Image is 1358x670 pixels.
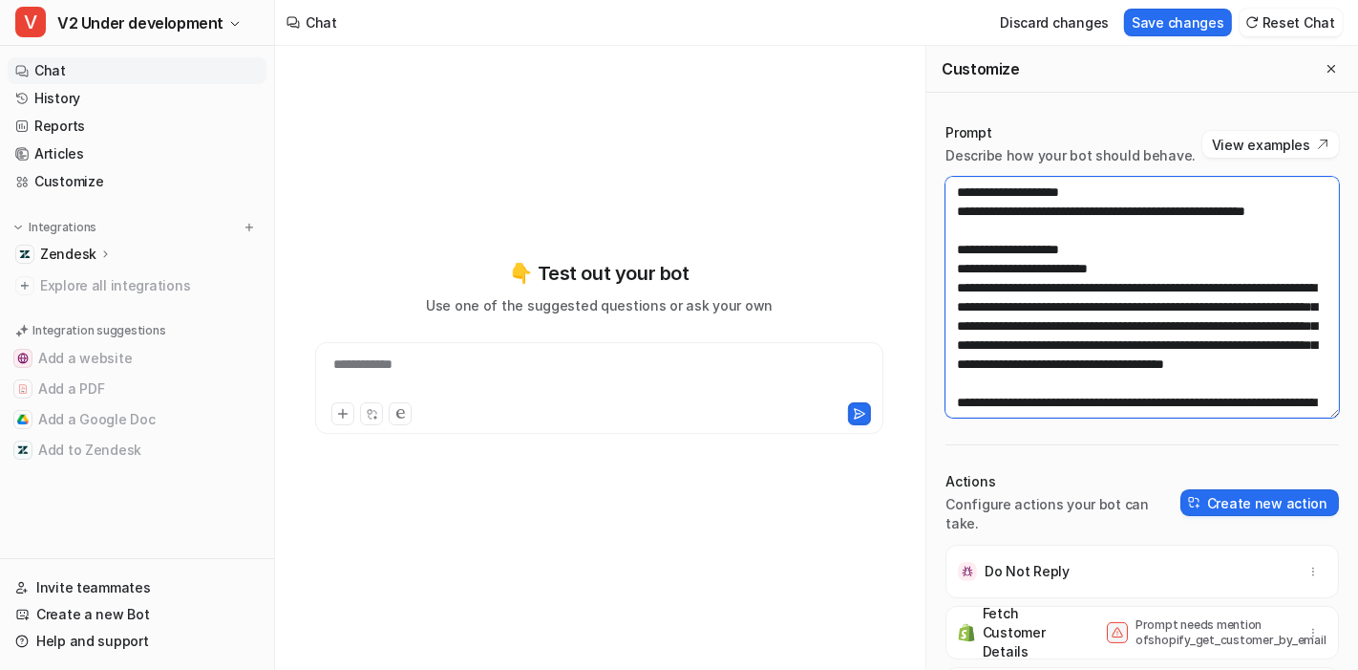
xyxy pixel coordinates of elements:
[8,374,266,404] button: Add a PDFAdd a PDF
[8,574,266,601] a: Invite teammates
[243,221,256,234] img: menu_add.svg
[32,322,165,339] p: Integration suggestions
[19,249,31,260] img: Zendesk
[1240,9,1343,36] button: Reset Chat
[8,168,266,195] a: Customize
[509,259,689,288] p: 👇 Test out your bot
[1188,496,1201,509] img: create-action-icon.svg
[1320,57,1343,80] button: Close flyout
[1135,617,1288,648] p: Prompt needs mention of shopify_get_customer_by_email
[945,472,1180,491] p: Actions
[426,295,773,315] p: Use one of the suggested questions or ask your own
[8,140,266,167] a: Articles
[1180,489,1339,516] button: Create new action
[945,495,1180,533] p: Configure actions your bot can take.
[17,383,29,395] img: Add a PDF
[8,601,266,628] a: Create a new Bot
[40,270,259,301] span: Explore all integrations
[983,604,1061,661] p: Fetch Customer Details
[40,245,96,264] p: Zendesk
[945,123,1196,142] p: Prompt
[8,435,266,465] button: Add to ZendeskAdd to Zendesk
[958,562,977,581] img: Do Not Reply icon
[8,218,102,237] button: Integrations
[17,444,29,456] img: Add to Zendesk
[8,272,266,299] a: Explore all integrations
[57,10,223,36] span: V2 Under development
[985,562,1070,581] p: Do Not Reply
[958,623,975,642] img: Fetch Customer Details icon
[992,9,1116,36] button: Discard changes
[945,146,1196,165] p: Describe how your bot should behave.
[1124,9,1232,36] button: Save changes
[942,59,1019,78] h2: Customize
[17,414,29,425] img: Add a Google Doc
[15,276,34,295] img: explore all integrations
[17,353,29,364] img: Add a website
[8,85,266,112] a: History
[306,12,337,32] div: Chat
[8,404,266,435] button: Add a Google DocAdd a Google Doc
[8,343,266,374] button: Add a websiteAdd a website
[1245,15,1259,30] img: reset
[8,57,266,84] a: Chat
[8,113,266,140] a: Reports
[11,221,25,234] img: expand menu
[29,220,96,235] p: Integrations
[8,628,266,655] a: Help and support
[1202,131,1339,158] button: View examples
[15,7,46,37] span: V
